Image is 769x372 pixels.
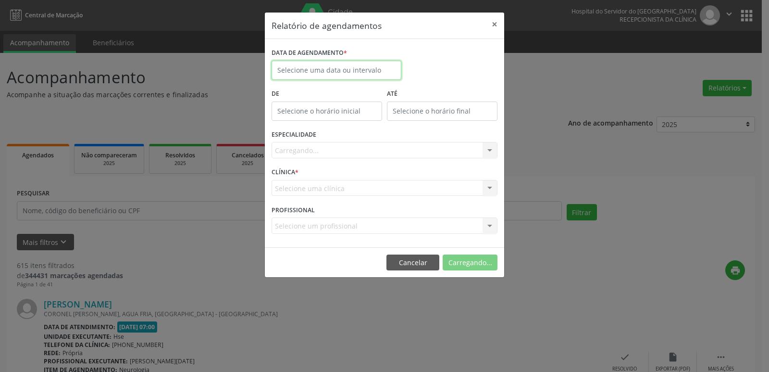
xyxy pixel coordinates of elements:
[387,87,497,102] label: ATÉ
[387,102,497,121] input: Selecione o horário final
[272,19,382,32] h5: Relatório de agendamentos
[272,128,316,142] label: ESPECIALIDADE
[443,255,497,271] button: Carregando...
[272,102,382,121] input: Selecione o horário inicial
[272,46,347,61] label: DATA DE AGENDAMENTO
[272,165,298,180] label: CLÍNICA
[386,255,439,271] button: Cancelar
[272,203,315,218] label: PROFISSIONAL
[272,87,382,102] label: De
[485,13,504,36] button: Close
[272,61,401,80] input: Selecione uma data ou intervalo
